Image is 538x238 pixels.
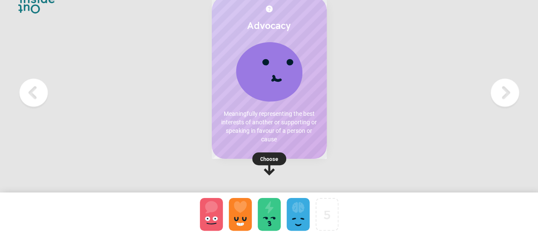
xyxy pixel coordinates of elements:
[212,155,327,163] p: Choose
[220,19,318,31] h2: Advocacy
[17,76,51,110] img: Previous
[266,6,273,12] img: More about Advocacy
[488,76,522,110] img: Next
[220,109,318,143] p: Meaningfully representing the best interests of another or supporting or speaking in favour of a ...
